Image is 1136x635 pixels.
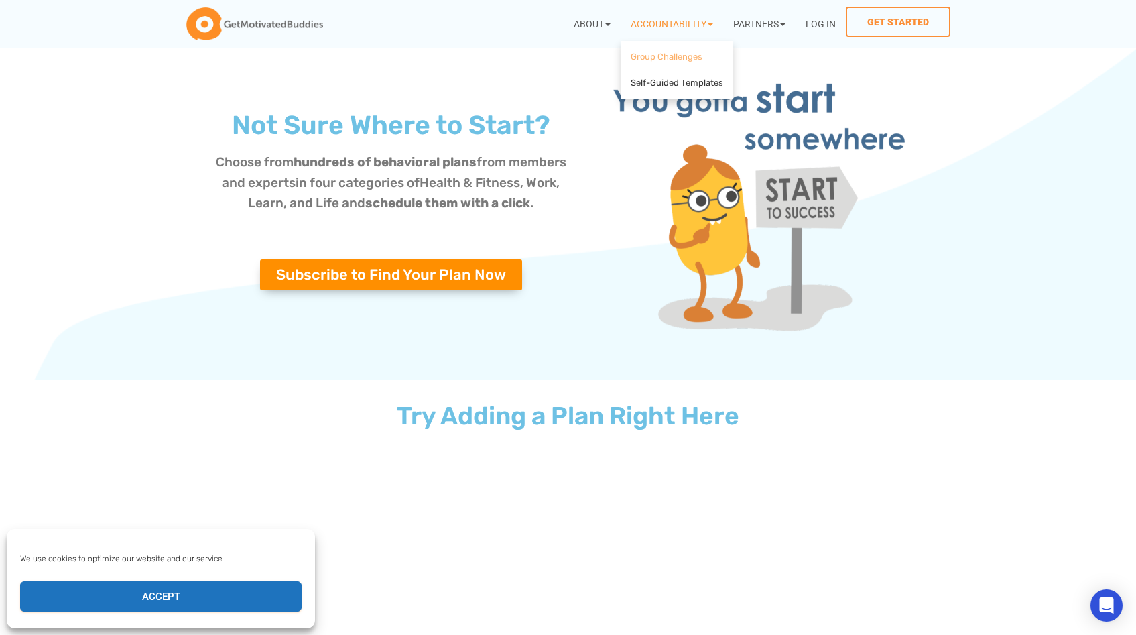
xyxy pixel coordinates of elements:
a: Group Challenges [624,44,730,70]
strong: hundreds of behavioral plans [294,154,477,170]
p: Choose from from members and experts [206,152,576,214]
img: start with behavioral plans to change behavior [589,62,930,367]
a: Accountability [621,7,723,41]
div: We use cookies to optimize our website and our service. [20,553,300,565]
div: Open Intercom Messenger [1090,589,1123,622]
span: in four categories of [296,175,420,190]
h1: Not Sure Where to Start? [206,113,576,139]
a: Log In [796,7,846,41]
a: Get Started [846,7,950,37]
strong: schedule them with a click [365,195,530,211]
span: Subscribe to Find Your Plan Now [276,268,506,282]
a: About [564,7,621,41]
img: GetMotivatedBuddies [186,7,323,41]
a: Partners [723,7,796,41]
h2: Try Adding a Plan Right Here [200,404,937,428]
a: Self-Guided Templates [624,70,730,97]
a: Subscribe to Find Your Plan Now [260,259,522,290]
button: Accept [20,581,302,612]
